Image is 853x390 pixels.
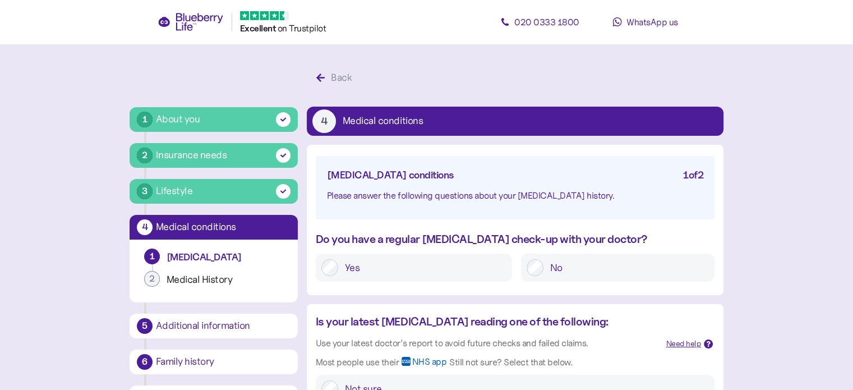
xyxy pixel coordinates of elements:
[167,273,283,286] div: Medical History
[156,148,227,163] div: Insurance needs
[137,148,153,163] div: 2
[666,338,702,350] div: Need help
[449,355,572,369] div: Still not sure? Select that below.
[130,143,298,168] button: 2Insurance needs
[514,16,579,27] span: 020 0333 1800
[683,167,703,183] div: 1 of 2
[137,354,153,370] div: 6
[316,355,399,369] div: Most people use their
[144,271,160,287] div: 2
[156,321,291,331] div: Additional information
[278,22,326,34] span: on Trustpilot
[626,16,678,27] span: WhatsApp us
[327,189,703,203] div: Please answer the following questions about your [MEDICAL_DATA] history.
[130,179,298,204] button: 3Lifestyle
[156,357,291,367] div: Family history
[130,215,298,240] button: 4Medical conditions
[331,70,352,85] div: Back
[412,357,446,375] span: NHS app
[156,112,200,127] div: About you
[130,314,298,338] button: 5Additional information
[137,112,153,127] div: 1
[137,183,153,199] div: 3
[316,313,657,331] div: Is your latest [MEDICAL_DATA] reading one of the following:
[490,11,591,33] a: 020 0333 1800
[139,271,289,293] button: 2Medical History
[139,249,289,271] button: 1[MEDICAL_DATA]
[307,66,365,90] button: Back
[156,222,291,232] div: Medical conditions
[338,259,506,276] label: Yes
[144,249,160,264] div: 1
[316,231,714,248] div: Do you have a regular [MEDICAL_DATA] check-up with your doctor?
[167,251,283,264] div: [MEDICAL_DATA]
[130,107,298,132] button: 1About you
[240,23,278,34] span: Excellent ️
[137,219,153,235] div: 4
[343,116,423,126] div: Medical conditions
[595,11,696,33] a: WhatsApp us
[130,350,298,374] button: 6Family history
[137,318,153,334] div: 5
[543,259,709,276] label: No
[327,167,454,183] div: [MEDICAL_DATA] conditions
[307,107,723,136] button: 4Medical conditions
[316,336,657,350] div: Use your latest doctor’s report to avoid future checks and failed claims.
[312,109,336,133] div: 4
[156,183,193,199] div: Lifestyle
